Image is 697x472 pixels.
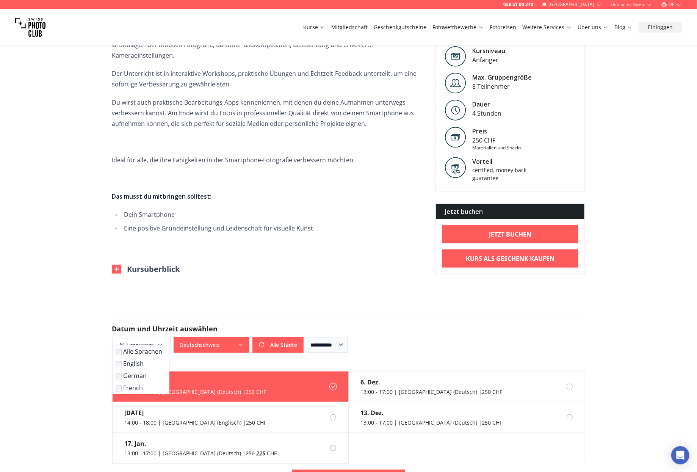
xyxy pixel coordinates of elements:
button: Geschenkgutscheine [371,22,429,33]
b: Jetzt buchen [489,230,531,239]
button: Weitere Services [519,22,575,33]
div: Materialien und Snacks [472,145,522,151]
strong: Das musst du mitbringen solltest: [112,192,212,201]
img: Preis [445,127,466,148]
button: Über uns [575,22,611,33]
div: 13. Dez. [361,408,503,417]
div: 13:00 - 17:00 | [GEOGRAPHIC_DATA] (Deutsch) | 250 CHF [361,388,503,396]
div: 8 Teilnehmer [472,82,532,91]
div: 17. Jan. [125,439,277,448]
div: Preis [472,127,522,136]
li: Dein Smartphone [122,209,423,220]
input: English [116,361,122,367]
img: Level [445,100,466,121]
div: [DATE] [125,408,267,417]
img: Level [445,73,466,94]
button: Einloggen [639,22,682,33]
div: 13:00 - 17:00 | [GEOGRAPHIC_DATA] (Deutsch) | CHF [125,450,277,457]
input: Alle Sprachen [116,349,122,355]
button: All Languages [112,337,171,353]
div: Kursniveau [472,46,505,55]
em: 225 [257,450,266,457]
button: Alle Städte [252,337,304,353]
label: French [116,383,163,392]
div: Open Intercom Messenger [671,446,689,464]
span: All Languages [113,338,169,352]
a: Fotoreisen [490,24,516,31]
div: 13:00 - 17:00 | [GEOGRAPHIC_DATA] (Deutsch) | 250 CHF [125,388,266,396]
button: Fotoreisen [487,22,519,33]
div: Max. Gruppengröße [472,73,532,82]
a: Weitere Services [522,24,572,31]
img: Vorteil [445,157,466,179]
a: Kurse [303,24,325,31]
div: 4 Stunden [472,109,501,118]
div: 250 CHF [472,136,522,145]
a: Über uns [578,24,608,31]
button: Kurse [300,22,328,33]
div: Dauer [472,100,501,109]
label: German [116,371,163,380]
div: 18. Okt. [125,378,266,387]
p: Ideal für alle, die ihre Fähigkeiten in der Smartphone-Fotografie verbessern möchten. [112,155,423,165]
p: Du wirst auch praktische Bearbeitungs-Apps kennenlernen, mit denen du deine Aufnahmen unterwegs v... [112,97,423,129]
div: 14:00 - 18:00 | [GEOGRAPHIC_DATA] (Englisch) | 250 CHF [125,419,267,427]
button: Mitgliedschaft [328,22,371,33]
a: Jetzt buchen [442,226,579,244]
button: Blog [611,22,636,33]
img: Swiss photo club [15,12,45,42]
h2: Datum und Uhrzeit auswählen [112,323,585,334]
button: Kursüberblick [112,264,180,274]
div: Anfänger [472,55,505,64]
div: 13:00 - 17:00 | [GEOGRAPHIC_DATA] (Deutsch) | 250 CHF [361,419,503,427]
input: German [116,373,122,379]
div: All Languages [112,345,169,394]
div: 6. Dez. [361,378,503,387]
p: Der Unterricht ist in interaktive Workshops, praktische Übungen und Echtzeit-Feedback unterteilt,... [112,68,423,89]
a: Geschenkgutscheine [374,24,426,31]
a: Blog [614,24,633,31]
button: Fotowettbewerbe [429,22,487,33]
a: Fotowettbewerbe [432,24,484,31]
b: Kurs als Geschenk kaufen [466,254,554,263]
div: Jetzt buchen [436,204,585,220]
a: 058 51 00 270 [503,2,533,8]
a: Kurs als Geschenk kaufen [442,250,579,268]
li: Eine positive Grundeinstellung und Leidenschaft für visuelle Kunst [122,223,423,234]
a: Mitgliedschaft [331,24,368,31]
img: Level [445,46,466,67]
img: Outline Close [112,265,121,274]
input: French [116,386,122,392]
label: Alle Sprachen [116,347,163,356]
div: certified, money back guarantee [472,166,537,182]
div: Vorteil [472,157,537,166]
label: English [116,359,163,368]
span: 250 [246,450,255,457]
button: Deutschschweiz [174,337,249,353]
